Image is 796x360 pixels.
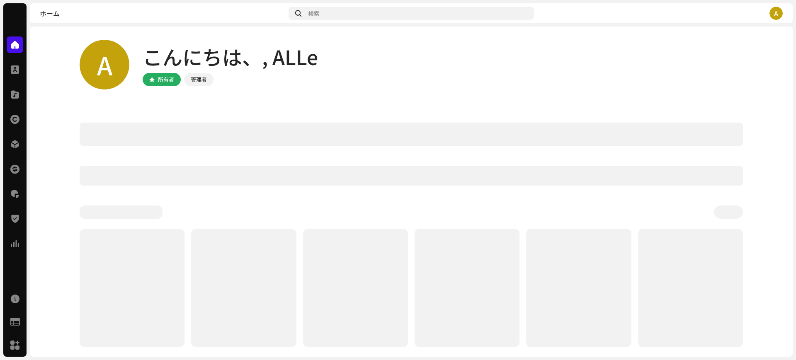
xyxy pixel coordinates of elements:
[158,75,174,85] div: 所有者
[308,10,320,17] span: 検索
[40,10,285,17] div: ホーム
[143,43,318,70] div: こんにちは、, ALLe
[191,75,207,85] div: 管理者
[80,40,129,89] div: A
[769,7,783,20] div: A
